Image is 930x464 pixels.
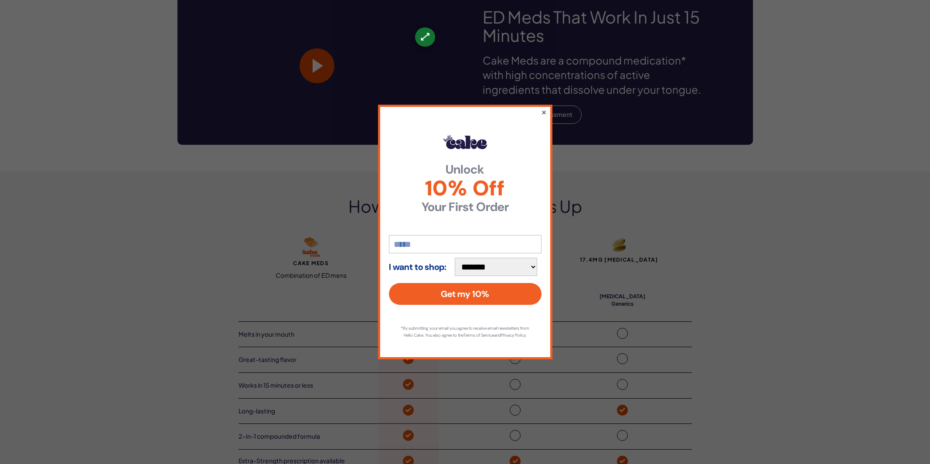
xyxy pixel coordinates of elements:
[389,201,542,213] strong: Your First Order
[389,164,542,176] strong: Unlock
[463,332,494,338] a: Terms of Service
[389,283,542,305] button: Get my 10%
[501,332,525,338] a: Privacy Policy
[443,135,487,149] img: Hello Cake
[389,262,446,272] strong: I want to shop:
[541,107,546,117] button: ×
[398,325,533,339] p: *By submitting your email you agree to receive email newsletters from Hello Cake. You also agree ...
[389,178,542,199] span: 10% Off
[417,29,433,45] div: ⟷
